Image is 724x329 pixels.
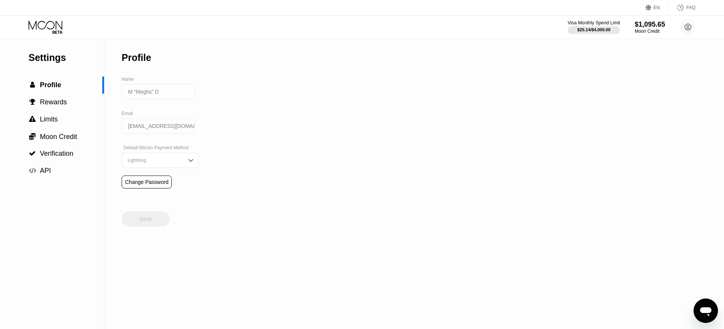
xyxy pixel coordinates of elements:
[635,21,665,34] div: $1,095.65Moon Credit
[29,150,36,157] span: 
[29,133,36,140] span: 
[40,167,51,174] span: API
[654,5,660,10] div: EN
[635,21,665,29] div: $1,095.65
[29,116,36,123] span: 
[125,179,168,185] div: Change Password
[646,4,669,11] div: EN
[686,5,695,10] div: FAQ
[122,111,199,116] div: Email
[694,299,718,323] iframe: Button to launch messaging window
[40,81,61,89] span: Profile
[29,167,36,174] span: 
[669,4,695,11] div: FAQ
[122,176,172,188] div: Change Password
[635,29,665,34] div: Moon Credit
[567,20,620,26] div: Visa Monthly Spend Limit
[29,99,36,105] span: 
[40,115,58,123] span: Limits
[40,150,73,157] span: Verification
[29,52,104,63] div: Settings
[126,158,183,163] div: Lightning
[40,98,67,106] span: Rewards
[30,81,35,88] span: 
[122,52,151,63] div: Profile
[122,145,199,150] div: Default Bitcoin Payment Method
[29,81,36,88] div: 
[568,20,619,34] div: Visa Monthly Spend Limit$25.14/$4,000.00
[122,77,199,82] div: Name
[40,133,77,141] span: Moon Credit
[577,27,610,32] div: $25.14 / $4,000.00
